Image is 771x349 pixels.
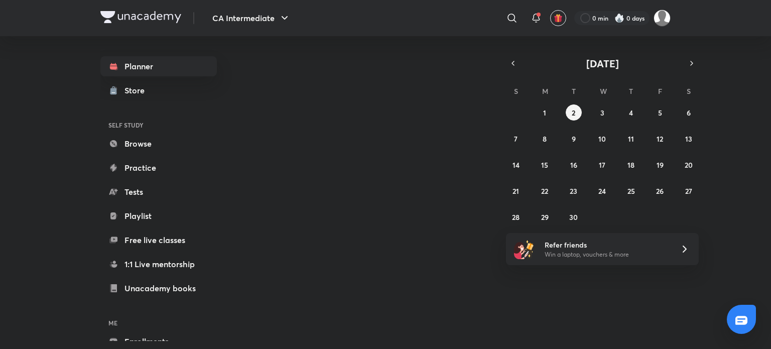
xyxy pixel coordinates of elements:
[623,131,639,147] button: September 11, 2025
[514,86,518,96] abbr: Sunday
[687,86,691,96] abbr: Saturday
[594,131,610,147] button: September 10, 2025
[652,104,668,121] button: September 5, 2025
[100,56,217,76] a: Planner
[545,250,668,259] p: Win a laptop, vouchers & more
[566,183,582,199] button: September 23, 2025
[658,86,662,96] abbr: Friday
[685,186,692,196] abbr: September 27, 2025
[100,11,181,23] img: Company Logo
[623,157,639,173] button: September 18, 2025
[598,186,606,196] abbr: September 24, 2025
[629,108,633,118] abbr: September 4, 2025
[685,134,692,144] abbr: September 13, 2025
[100,117,217,134] h6: SELF STUDY
[656,186,664,196] abbr: September 26, 2025
[512,186,519,196] abbr: September 21, 2025
[569,212,578,222] abbr: September 30, 2025
[543,134,547,144] abbr: September 8, 2025
[572,86,576,96] abbr: Tuesday
[599,160,605,170] abbr: September 17, 2025
[572,134,576,144] abbr: September 9, 2025
[542,86,548,96] abbr: Monday
[541,186,548,196] abbr: September 22, 2025
[627,160,634,170] abbr: September 18, 2025
[594,104,610,121] button: September 3, 2025
[657,160,664,170] abbr: September 19, 2025
[600,108,604,118] abbr: September 3, 2025
[652,157,668,173] button: September 19, 2025
[570,186,577,196] abbr: September 23, 2025
[594,183,610,199] button: September 24, 2025
[623,104,639,121] button: September 4, 2025
[100,80,217,100] a: Store
[623,183,639,199] button: September 25, 2025
[100,230,217,250] a: Free live classes
[566,157,582,173] button: September 16, 2025
[627,186,635,196] abbr: September 25, 2025
[541,212,549,222] abbr: September 29, 2025
[570,160,577,170] abbr: September 16, 2025
[566,131,582,147] button: September 9, 2025
[594,157,610,173] button: September 17, 2025
[537,209,553,225] button: September 29, 2025
[554,14,563,23] img: avatar
[681,131,697,147] button: September 13, 2025
[541,160,548,170] abbr: September 15, 2025
[652,183,668,199] button: September 26, 2025
[657,134,663,144] abbr: September 12, 2025
[508,209,524,225] button: September 28, 2025
[681,183,697,199] button: September 27, 2025
[100,182,217,202] a: Tests
[100,11,181,26] a: Company Logo
[566,104,582,121] button: September 2, 2025
[100,278,217,298] a: Unacademy books
[100,254,217,274] a: 1:1 Live mentorship
[629,86,633,96] abbr: Thursday
[586,57,619,70] span: [DATE]
[537,131,553,147] button: September 8, 2025
[512,212,520,222] abbr: September 28, 2025
[658,108,662,118] abbr: September 5, 2025
[681,104,697,121] button: September 6, 2025
[572,108,575,118] abbr: September 2, 2025
[508,131,524,147] button: September 7, 2025
[514,134,518,144] abbr: September 7, 2025
[600,86,607,96] abbr: Wednesday
[124,84,151,96] div: Store
[508,157,524,173] button: September 14, 2025
[543,108,546,118] abbr: September 1, 2025
[512,160,520,170] abbr: September 14, 2025
[537,183,553,199] button: September 22, 2025
[100,206,217,226] a: Playlist
[537,104,553,121] button: September 1, 2025
[566,209,582,225] button: September 30, 2025
[508,183,524,199] button: September 21, 2025
[100,158,217,178] a: Practice
[100,314,217,331] h6: ME
[514,239,534,259] img: referral
[598,134,606,144] abbr: September 10, 2025
[537,157,553,173] button: September 15, 2025
[614,13,624,23] img: streak
[628,134,634,144] abbr: September 11, 2025
[681,157,697,173] button: September 20, 2025
[685,160,693,170] abbr: September 20, 2025
[100,134,217,154] a: Browse
[545,240,668,250] h6: Refer friends
[206,8,297,28] button: CA Intermediate
[654,10,671,27] img: siddhant soni
[550,10,566,26] button: avatar
[687,108,691,118] abbr: September 6, 2025
[652,131,668,147] button: September 12, 2025
[520,56,685,70] button: [DATE]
